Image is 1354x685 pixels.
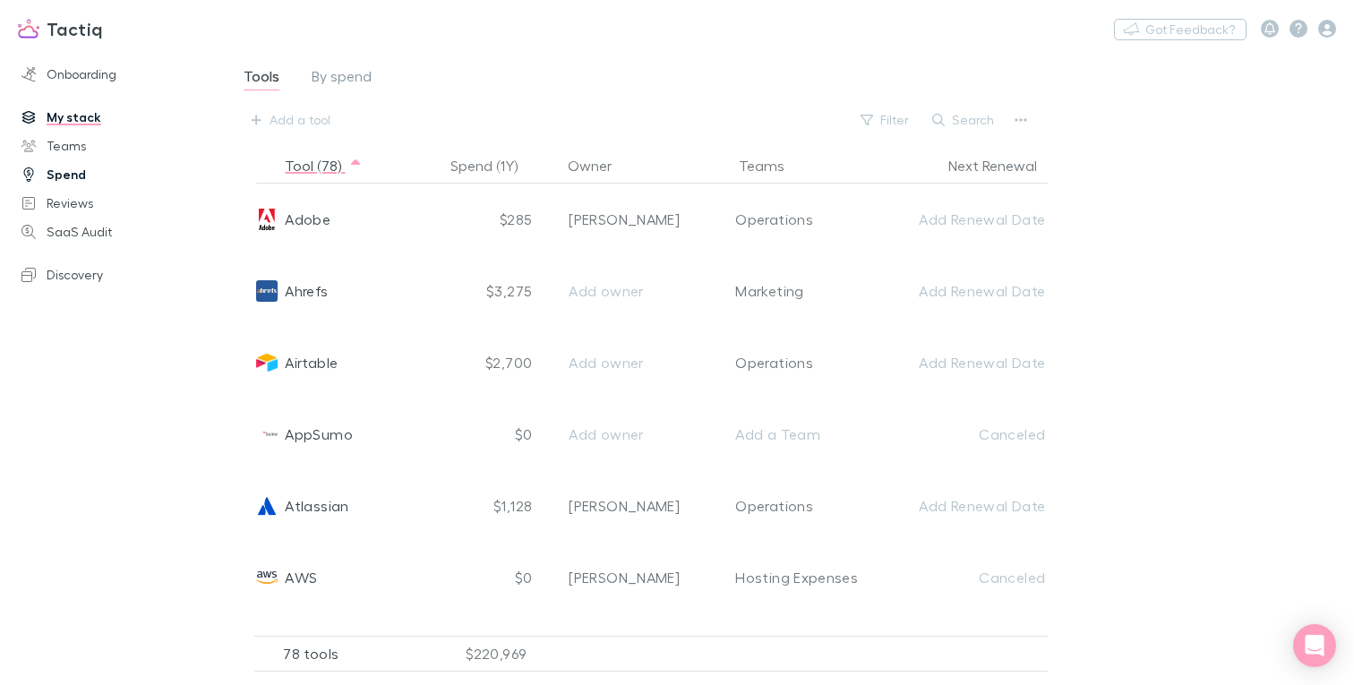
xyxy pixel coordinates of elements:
div: Add owner [569,424,697,445]
img: Amazon Web Services's Logo [256,567,278,588]
img: Airtable's Logo [256,352,278,373]
span: AppSumo [285,398,353,470]
button: Add owner [557,635,708,664]
div: [PERSON_NAME] [569,567,680,588]
button: Add Renewal Date [907,205,1057,234]
button: Filter [852,109,920,131]
button: Add a tool [242,106,341,134]
button: Spend (1Y) [450,148,539,184]
div: $2,700 [444,327,543,398]
img: Ahrefs's Logo [256,280,278,302]
img: Tactiq's Logo [18,18,39,39]
button: Hosting Expenses [724,563,875,592]
button: Add Renewal Date [907,635,1057,664]
div: 78 tools [254,636,433,672]
button: Add owner [557,277,708,305]
div: $0 [444,398,543,470]
button: [PERSON_NAME] [557,492,708,520]
div: Add a tool [270,109,331,131]
button: Add Renewal Date [907,348,1057,377]
a: Teams [4,132,234,160]
button: Owner [568,148,633,184]
button: [PERSON_NAME] [557,205,708,234]
span: By spend [312,67,372,90]
div: [PERSON_NAME] [569,495,680,517]
button: Add Renewal Date [907,492,1057,520]
div: Open Intercom Messenger [1293,624,1336,667]
button: Got Feedback? [1114,19,1247,40]
button: Add owner [557,348,708,377]
button: Add owner [557,420,708,449]
img: Adobe Acrobat DC's Logo [256,209,278,230]
div: Marketing [735,280,803,302]
button: Operations [724,635,875,664]
span: AWS [285,542,317,613]
div: $3,275 [444,255,543,327]
div: $0 [444,542,543,613]
div: $285 [444,184,543,255]
a: My stack [4,103,234,132]
div: Add owner [569,352,697,373]
div: Operations [735,209,813,230]
span: Adobe [285,184,330,255]
div: $220,969 [433,636,559,672]
a: Discovery [4,261,234,289]
span: Ahrefs [285,255,328,327]
div: $281 [444,613,543,685]
div: Hosting Expenses [735,567,858,588]
div: Operations [735,352,813,373]
span: Tools [244,67,279,90]
div: $1,128 [444,470,543,542]
a: Onboarding [4,60,234,89]
button: Canceled [967,420,1057,449]
button: Operations [724,492,875,520]
div: Operations [735,495,813,517]
button: Operations [724,348,875,377]
button: Add Renewal Date [907,277,1057,305]
img: Atlassian's Logo [256,495,278,517]
span: Belong [285,613,331,685]
div: [PERSON_NAME] [569,209,680,230]
button: Canceled [967,563,1057,592]
a: Tactiq [7,7,114,50]
div: Add owner [569,280,697,302]
a: Reviews [4,189,234,218]
button: Add a Team [724,420,875,449]
button: Tool (78) [285,148,363,184]
button: Marketing [724,277,875,305]
button: Operations [724,205,875,234]
a: SaaS Audit [4,218,234,246]
button: [PERSON_NAME] [557,563,708,592]
span: Airtable [285,327,338,398]
button: Search [923,109,1005,131]
a: Spend [4,160,234,189]
h3: Tactiq [47,18,103,39]
img: AppSumo's Logo [256,424,278,445]
span: Atlassian [285,470,348,542]
button: Teams [739,148,806,184]
button: Next Renewal [948,148,1058,184]
div: Add a Team [735,424,820,445]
